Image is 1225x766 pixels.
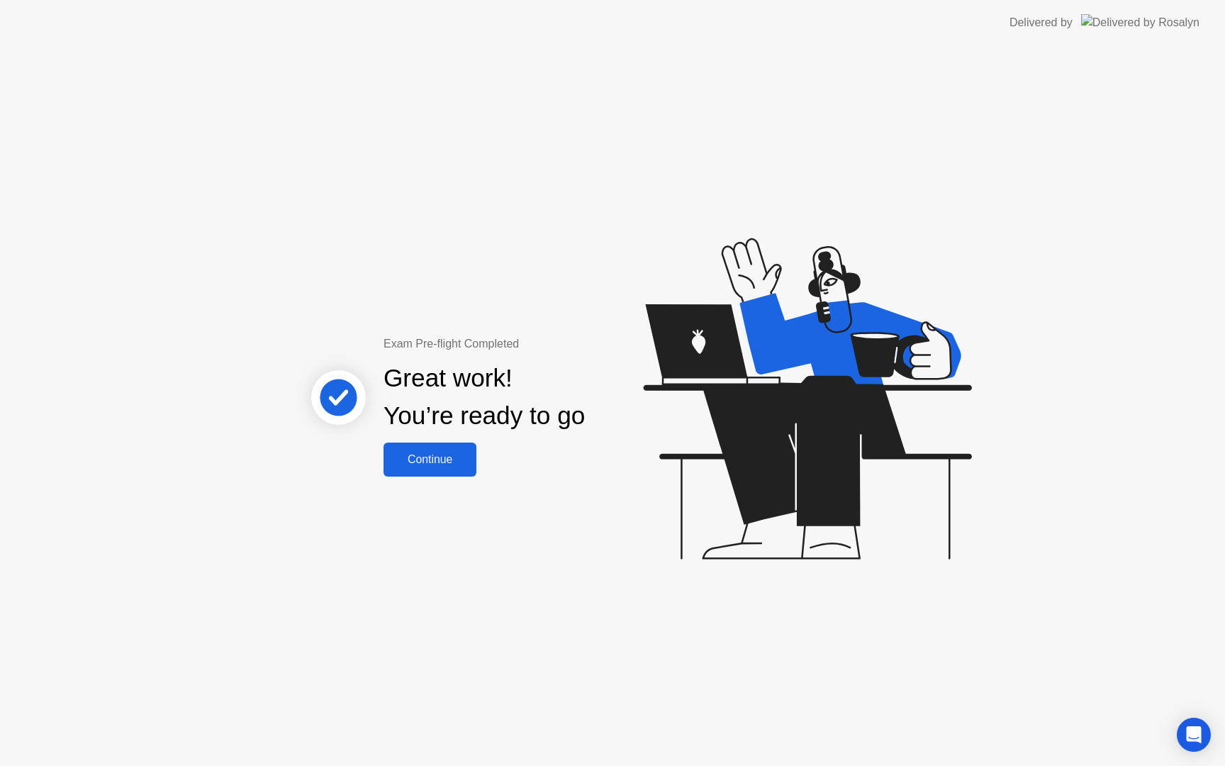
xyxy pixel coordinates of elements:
[1009,14,1073,31] div: Delivered by
[384,335,676,353] div: Exam Pre-flight Completed
[384,443,476,477] button: Continue
[388,453,472,466] div: Continue
[384,360,585,435] div: Great work! You’re ready to go
[1081,14,1199,30] img: Delivered by Rosalyn
[1177,718,1211,752] div: Open Intercom Messenger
